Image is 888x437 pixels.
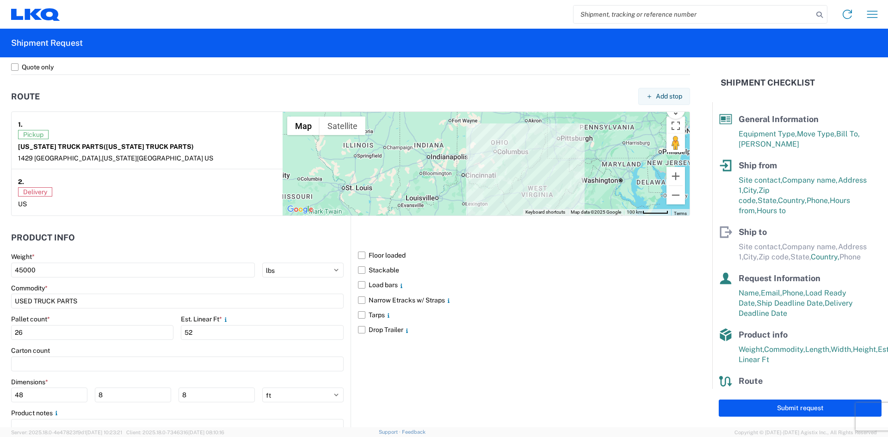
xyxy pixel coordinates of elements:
span: State, [758,196,778,205]
button: Zoom out [666,186,685,204]
label: Est. Linear Ft [181,315,229,323]
span: Copyright © [DATE]-[DATE] Agistix Inc., All Rights Reserved [734,428,877,437]
span: Map data ©2025 Google [571,209,621,215]
button: Show satellite imagery [320,117,365,135]
span: Commodity, [764,345,805,354]
span: Site contact, [739,242,782,251]
input: L [11,388,87,402]
label: Tarps [358,308,690,322]
span: Ship Deadline Date, [757,299,825,308]
h2: Shipment Request [11,37,83,49]
span: Route [739,376,763,386]
button: Keyboard shortcuts [525,209,565,215]
span: State, [790,252,811,261]
label: Carton count [11,346,50,355]
span: Product info [739,330,788,339]
span: Bill To, [836,129,860,138]
span: Company name, [782,242,838,251]
span: City, [743,186,758,195]
span: Client: 2025.18.0-7346316 [126,430,224,435]
span: Hours to [757,206,786,215]
button: Add stop [638,88,690,105]
span: Country, [811,252,839,261]
label: Drop Trailer [358,322,690,337]
span: US [18,200,27,208]
span: ([US_STATE] TRUCK PARTS) [104,143,194,150]
span: Move Type, [797,129,836,138]
span: Length, [805,345,831,354]
strong: 2. [18,176,24,187]
label: Floor loaded [358,248,690,263]
button: Toggle fullscreen view [666,117,685,135]
input: H [179,388,255,402]
h2: Product Info [11,233,75,242]
span: Request Information [739,273,820,283]
button: Drag Pegman onto the map to open Street View [666,134,685,152]
span: Ship from [739,160,777,170]
span: 1429 [GEOGRAPHIC_DATA], [18,154,102,162]
a: Terms [674,211,687,216]
span: Phone, [807,196,830,205]
span: Server: 2025.18.0-4e47823f9d1 [11,430,122,435]
button: Zoom in [666,167,685,185]
span: Weight, [739,345,764,354]
button: Submit request [719,400,882,417]
button: Map Scale: 100 km per 52 pixels [624,209,671,215]
span: Name, [739,289,761,297]
button: Show street map [287,117,320,135]
label: Load bars [358,277,690,292]
a: Feedback [402,429,425,435]
label: Product notes [11,409,60,417]
strong: [US_STATE] TRUCK PARTS [18,143,194,150]
label: Stackable [358,263,690,277]
a: Support [379,429,402,435]
span: Email, [761,289,782,297]
span: General Information [739,114,819,124]
input: W [95,388,171,402]
span: Site contact, [739,176,782,185]
span: Delivery [18,187,52,197]
span: Phone, [782,289,805,297]
label: Narrow Etracks w/ Straps [358,293,690,308]
span: City, [743,252,758,261]
label: Quote only [11,60,690,74]
span: Pickup [18,130,49,139]
span: Company name, [782,176,838,185]
span: Ship to [739,227,767,237]
input: Shipment, tracking or reference number [573,6,813,23]
span: Height, [853,345,878,354]
span: 100 km [627,209,642,215]
span: [DATE] 08:10:16 [188,430,224,435]
span: Add stop [656,92,682,101]
span: [US_STATE][GEOGRAPHIC_DATA] US [102,154,213,162]
label: Weight [11,252,35,261]
label: Pallet count [11,315,50,323]
h2: Route [11,92,40,101]
label: Commodity [11,284,48,292]
span: [PERSON_NAME] [739,140,799,148]
span: Width, [831,345,853,354]
span: Zip code, [758,252,790,261]
span: Country, [778,196,807,205]
a: Open this area in Google Maps (opens a new window) [285,203,315,215]
img: Google [285,203,315,215]
span: Phone [839,252,861,261]
span: [DATE] 10:23:21 [86,430,122,435]
label: Dimensions [11,378,48,386]
h2: Shipment Checklist [721,77,815,88]
strong: 1. [18,118,23,130]
span: Equipment Type, [739,129,797,138]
